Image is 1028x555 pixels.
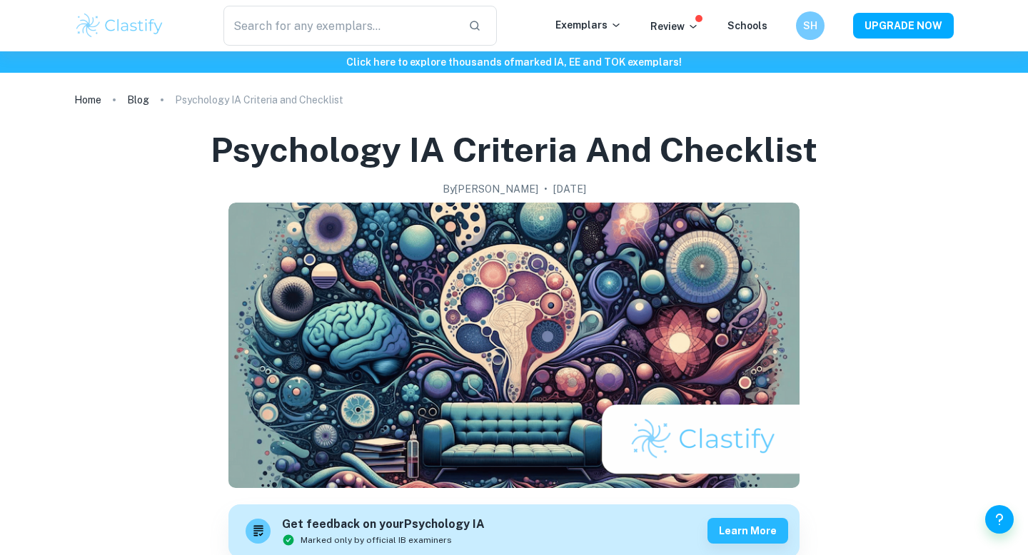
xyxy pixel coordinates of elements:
h1: Psychology IA Criteria and Checklist [211,127,817,173]
span: Marked only by official IB examiners [301,534,452,546]
h6: Click here to explore thousands of marked IA, EE and TOK exemplars ! [3,54,1025,70]
img: Clastify logo [74,11,165,40]
p: Review [650,19,699,34]
a: Blog [127,90,149,110]
h6: Get feedback on your Psychology IA [282,516,485,534]
p: Psychology IA Criteria and Checklist [175,92,343,108]
p: Exemplars [555,17,622,33]
button: UPGRADE NOW [853,13,954,39]
button: SH [796,11,825,40]
button: Help and Feedback [985,505,1014,534]
button: Learn more [707,518,788,544]
h6: SH [802,18,819,34]
p: • [544,181,548,197]
h2: By [PERSON_NAME] [443,181,538,197]
input: Search for any exemplars... [223,6,457,46]
a: Home [74,90,101,110]
h2: [DATE] [553,181,586,197]
img: Psychology IA Criteria and Checklist cover image [228,203,800,488]
a: Schools [727,20,767,31]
